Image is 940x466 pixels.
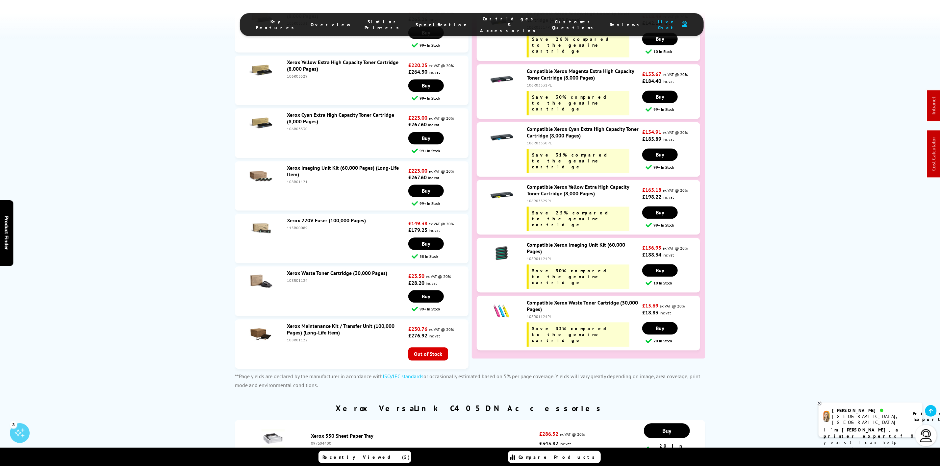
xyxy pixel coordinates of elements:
[663,246,688,251] span: ex VAT @ 20%
[656,267,664,274] span: Buy
[824,427,918,458] p: of 8 years! I can help you choose the right product
[408,62,427,68] strong: £220.25
[663,72,688,77] span: ex VAT @ 20%
[920,429,933,442] img: user-headset-light.svg
[656,325,664,331] span: Buy
[490,68,513,91] img: Compatible Xerox Magenta Extra High Capacity Toner Cartridge (8,000 Pages)
[249,270,272,293] img: Xerox Waste Toner Cartridge (30,000 Pages)
[560,432,585,437] span: ex VAT @ 20%
[422,187,430,194] span: Buy
[287,337,407,342] div: 108R01122
[660,310,671,315] span: inc vat
[642,78,661,84] strong: £184.40
[365,19,403,31] span: Similar Printers
[428,175,439,180] span: inc vat
[318,451,411,463] a: Recently Viewed (5)
[642,251,661,258] strong: £188.34
[429,327,454,332] span: ex VAT @ 20%
[508,451,601,463] a: Compare Products
[656,19,678,31] span: Live Chat
[527,126,639,139] a: Compatible Xerox Cyan Extra High Capacity Toner Cartridge (8,000 Pages)
[527,198,641,203] div: 106R03529PL
[412,253,468,259] div: 38 In Stock
[527,140,641,145] div: 106R03530PL
[422,82,430,89] span: Buy
[656,151,664,158] span: Buy
[429,333,440,338] span: inc vat
[490,126,513,149] img: Compatible Xerox Cyan Extra High Capacity Toner Cartridge (8,000 Pages)
[824,411,830,422] img: amy-livechat.png
[429,63,454,68] span: ex VAT @ 20%
[532,94,613,112] span: Save 30% compared to the genuine cartridge
[428,122,439,127] span: inc vat
[656,93,664,100] span: Buy
[527,256,641,261] div: 108R01121PL
[663,137,674,142] span: inc vat
[642,244,661,251] strong: £156.95
[408,326,427,332] strong: £230.76
[663,188,688,193] span: ex VAT @ 20%
[646,338,699,344] div: 20 In Stock
[532,210,615,228] span: Save 25% compared to the genuine cartridge
[532,268,613,285] span: Save 30% compared to the genuine cartridge
[408,174,427,181] strong: £267.60
[10,421,17,428] div: 3
[426,274,451,279] span: ex VAT @ 20%
[287,59,398,72] a: Xerox Yellow Extra High Capacity Toner Cartridge (8,000 Pages)
[249,164,272,187] img: Xerox Imaging Unit Kit (60,000 Pages) (Long-Life Item)
[429,228,440,233] span: inc vat
[408,114,427,121] strong: £223.00
[422,293,430,300] span: Buy
[287,126,407,131] div: 106R03530
[527,314,641,319] div: 108R01124PL
[832,407,904,413] div: [PERSON_NAME]
[422,135,430,141] span: Buy
[527,68,634,81] a: Compatible Xerox Magenta Extra High Capacity Toner Cartridge (8,000 Pages)
[642,186,661,193] strong: £165.18
[532,326,613,343] span: Save 33% compared to the genuine cartridge
[642,135,661,142] strong: £185.89
[490,299,513,322] img: Compatible Xerox Waste Toner Cartridge (30,000 Pages)
[426,281,437,286] span: inc vat
[429,70,440,75] span: inc vat
[429,169,454,174] span: ex VAT @ 20%
[930,137,937,171] a: Cost Calculator
[560,441,571,446] span: inc vat
[646,222,699,228] div: 99+ In Stock
[3,216,10,250] span: Product Finder
[256,19,298,31] span: Key Features
[646,106,699,112] div: 99+ In Stock
[412,95,468,101] div: 99+ In Stock
[311,432,373,439] a: Xerox 550 Sheet Paper Tray
[532,152,614,170] span: Save 31% compared to the genuine cartridge
[642,71,661,77] strong: £153.67
[412,148,468,154] div: 99+ In Stock
[480,16,539,34] span: Cartridges & Accessories
[663,195,674,200] span: inc vat
[540,430,559,437] strong: £286.52
[416,22,467,28] span: Specification
[287,278,407,283] div: 108R01124
[656,209,664,216] span: Buy
[249,217,272,240] img: Xerox 220V Fuser (100,000 Pages)
[660,304,685,308] span: ex VAT @ 20%
[610,22,643,28] span: Reviews
[249,59,272,82] img: Xerox Yellow Extra High Capacity Toner Cartridge (8,000 Pages)
[287,225,407,230] div: 115R00089
[235,372,705,390] p: **Page yields are declared by the manufacturer in accordance with or occasionally estimated based...
[429,116,454,121] span: ex VAT @ 20%
[408,68,427,75] strong: £264.30
[663,130,688,135] span: ex VAT @ 20%
[490,241,513,264] img: Compatible Xerox Imaging Unit Kit (60,000 Pages)
[412,306,468,312] div: 99+ In Stock
[408,220,427,227] strong: £149.38
[540,440,559,447] strong: £343.82
[642,302,658,309] strong: £15.69
[287,270,387,276] a: Xerox Waste Toner Cartridge (30,000 Pages)
[527,184,629,197] a: Compatible Xerox Yellow Extra High Capacity Toner Cartridge (8,000 Pages)
[490,184,513,207] img: Compatible Xerox Yellow Extra High Capacity Toner Cartridge (8,000 Pages)
[287,111,394,125] a: Xerox Cyan Extra High Capacity Toner Cartridge (8,000 Pages)
[663,427,672,434] span: Buy
[412,42,468,48] div: 99+ In Stock
[408,167,427,174] strong: £223.00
